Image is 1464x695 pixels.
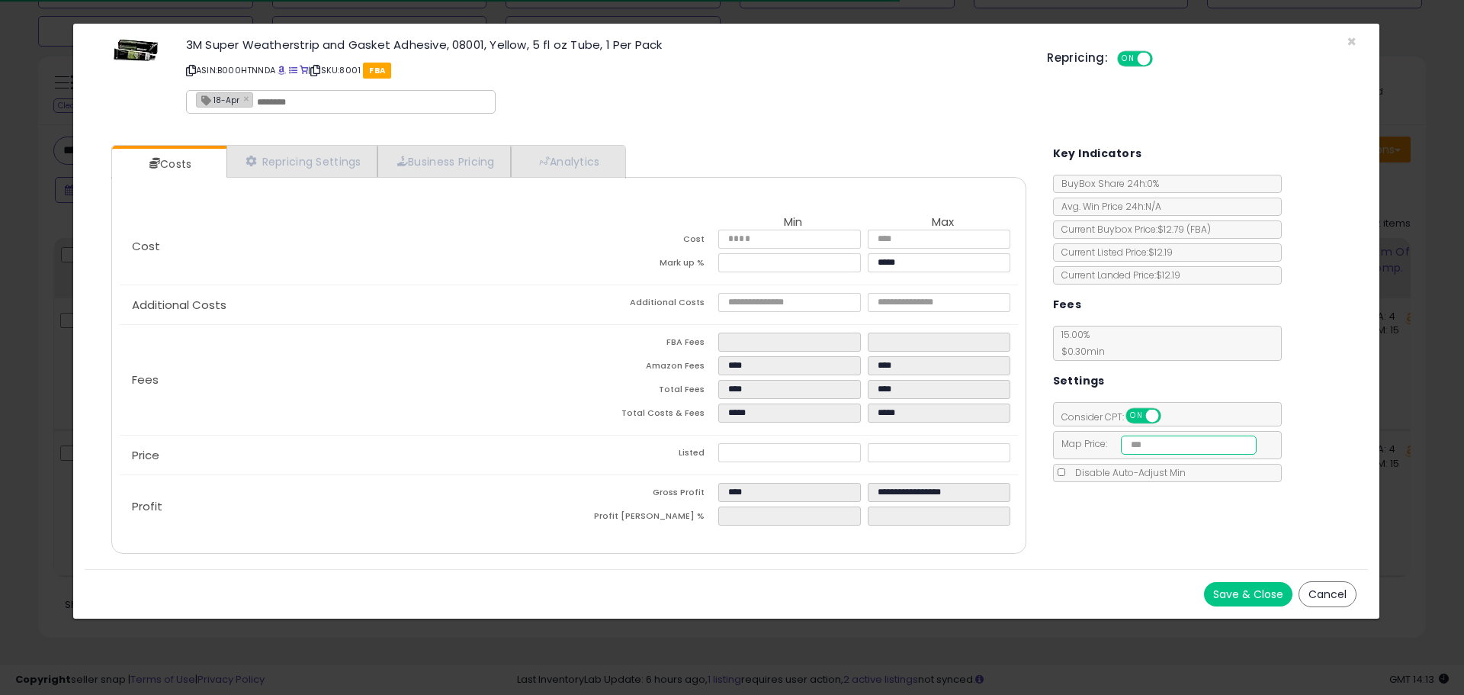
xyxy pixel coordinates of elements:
a: Analytics [511,146,624,177]
span: $0.30 min [1054,345,1105,358]
th: Max [868,216,1017,230]
td: Profit [PERSON_NAME] % [569,507,718,530]
a: Business Pricing [377,146,511,177]
h5: Settings [1053,372,1105,391]
span: ON [1119,53,1138,66]
h5: Repricing: [1047,52,1108,64]
span: Disable Auto-Adjust Min [1067,466,1186,479]
p: Additional Costs [120,299,569,311]
span: × [1347,31,1356,53]
td: Cost [569,230,718,253]
span: 15.00 % [1054,328,1105,358]
p: Cost [120,240,569,253]
a: Your listing only [300,64,308,76]
p: Profit [120,500,569,513]
span: 18-Apr [197,93,239,106]
p: ASIN: B000HTNNDA | SKU: 8001 [186,58,1024,82]
a: × [243,92,252,105]
button: Cancel [1299,581,1356,607]
h5: Key Indicators [1053,144,1142,163]
span: $12.79 [1157,223,1211,236]
td: Total Fees [569,380,718,404]
span: BuyBox Share 24h: 0% [1054,177,1159,190]
span: Consider CPT: [1054,410,1181,423]
span: FBA [363,63,391,79]
span: ON [1127,410,1146,423]
span: ( FBA ) [1186,223,1211,236]
a: BuyBox page [278,64,286,76]
a: Costs [112,149,225,179]
button: Save & Close [1204,582,1292,607]
th: Min [718,216,868,230]
a: Repricing Settings [226,146,377,177]
td: Amazon Fees [569,356,718,380]
h5: Fees [1053,295,1082,314]
span: OFF [1158,410,1183,423]
span: Current Listed Price: $12.19 [1054,246,1173,259]
p: Fees [120,374,569,386]
span: Current Landed Price: $12.19 [1054,269,1180,282]
span: Map Price: [1054,437,1257,450]
p: Price [120,449,569,462]
a: All offer listings [289,64,297,76]
img: 41IKRdZ0ZLL._SL60_.jpg [113,39,159,62]
span: OFF [1151,53,1175,66]
td: Total Costs & Fees [569,404,718,427]
td: Mark up % [569,253,718,277]
td: FBA Fees [569,333,718,356]
td: Additional Costs [569,293,718,317]
span: Current Buybox Price: [1054,223,1211,236]
h3: 3M Super Weatherstrip and Gasket Adhesive, 08001, Yellow, 5 fl oz Tube, 1 Per Pack [186,39,1024,50]
td: Listed [569,443,718,467]
td: Gross Profit [569,483,718,507]
span: Avg. Win Price 24h: N/A [1054,200,1161,213]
